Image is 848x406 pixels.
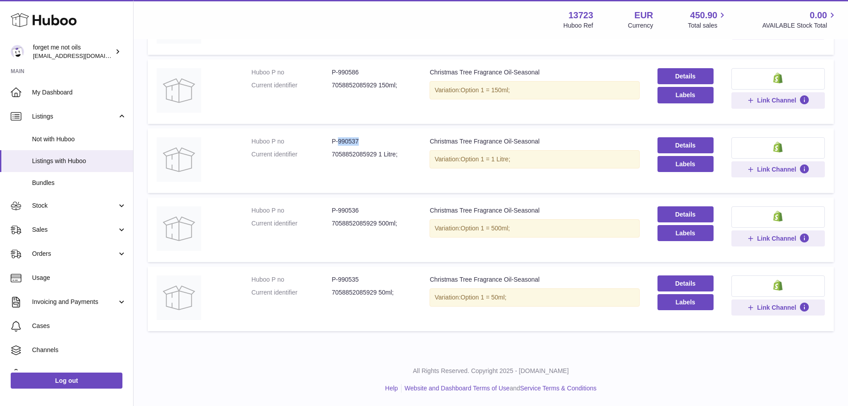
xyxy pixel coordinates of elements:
[252,288,332,297] dt: Current identifier
[11,373,122,389] a: Log out
[405,385,510,392] a: Website and Dashboard Terms of Use
[731,230,825,246] button: Link Channel
[332,206,412,215] dd: P-990536
[634,9,653,21] strong: EUR
[430,68,639,77] div: Christmas Tree Fragrance Oil-Seasonal
[385,385,398,392] a: Help
[773,142,783,152] img: shopify-small.png
[762,9,837,30] a: 0.00 AVAILABLE Stock Total
[157,206,201,251] img: Christmas Tree Fragrance Oil-Seasonal
[430,137,639,146] div: Christmas Tree Fragrance Oil-Seasonal
[430,150,639,168] div: Variation:
[430,206,639,215] div: Christmas Tree Fragrance Oil-Seasonal
[11,45,24,58] img: internalAdmin-13723@internal.huboo.com
[731,92,825,108] button: Link Channel
[520,385,596,392] a: Service Terms & Conditions
[252,206,332,215] dt: Huboo P no
[731,299,825,316] button: Link Channel
[657,137,714,153] a: Details
[628,21,653,30] div: Currency
[33,43,113,60] div: forget me not oils
[657,206,714,222] a: Details
[657,294,714,310] button: Labels
[157,68,201,113] img: Christmas Tree Fragrance Oil-Seasonal
[332,137,412,146] dd: P-990537
[688,21,727,30] span: Total sales
[332,275,412,284] dd: P-990535
[252,137,332,146] dt: Huboo P no
[810,9,827,21] span: 0.00
[430,275,639,284] div: Christmas Tree Fragrance Oil-Seasonal
[430,81,639,99] div: Variation:
[252,275,332,284] dt: Huboo P no
[657,156,714,172] button: Labels
[33,52,131,59] span: [EMAIL_ADDRESS][DOMAIN_NAME]
[252,81,332,90] dt: Current identifier
[332,81,412,90] dd: 7058852085929 150ml;
[657,225,714,241] button: Labels
[402,384,596,393] li: and
[32,112,117,121] span: Listings
[32,322,126,330] span: Cases
[252,150,332,159] dt: Current identifier
[657,68,714,84] a: Details
[32,274,126,282] span: Usage
[32,135,126,144] span: Not with Huboo
[430,219,639,238] div: Variation:
[461,225,510,232] span: Option 1 = 500ml;
[430,288,639,307] div: Variation:
[657,87,714,103] button: Labels
[252,68,332,77] dt: Huboo P no
[157,275,201,320] img: Christmas Tree Fragrance Oil-Seasonal
[773,73,783,83] img: shopify-small.png
[32,157,126,165] span: Listings with Huboo
[773,280,783,291] img: shopify-small.png
[757,234,796,242] span: Link Channel
[773,211,783,221] img: shopify-small.png
[757,96,796,104] span: Link Channel
[32,346,126,354] span: Channels
[32,88,126,97] span: My Dashboard
[157,137,201,182] img: Christmas Tree Fragrance Oil-Seasonal
[32,250,117,258] span: Orders
[762,21,837,30] span: AVAILABLE Stock Total
[461,294,507,301] span: Option 1 = 50ml;
[688,9,727,30] a: 450.90 Total sales
[32,201,117,210] span: Stock
[690,9,717,21] span: 450.90
[32,298,117,306] span: Invoicing and Payments
[32,370,126,378] span: Settings
[332,150,412,159] dd: 7058852085929 1 Litre;
[757,303,796,312] span: Link Channel
[332,68,412,77] dd: P-990586
[332,288,412,297] dd: 7058852085929 50ml;
[461,86,510,94] span: Option 1 = 150ml;
[657,275,714,291] a: Details
[461,156,511,163] span: Option 1 = 1 Litre;
[731,161,825,177] button: Link Channel
[141,367,841,375] p: All Rights Reserved. Copyright 2025 - [DOMAIN_NAME]
[568,9,593,21] strong: 13723
[757,165,796,173] span: Link Channel
[32,226,117,234] span: Sales
[252,219,332,228] dt: Current identifier
[564,21,593,30] div: Huboo Ref
[32,179,126,187] span: Bundles
[332,219,412,228] dd: 7058852085929 500ml;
